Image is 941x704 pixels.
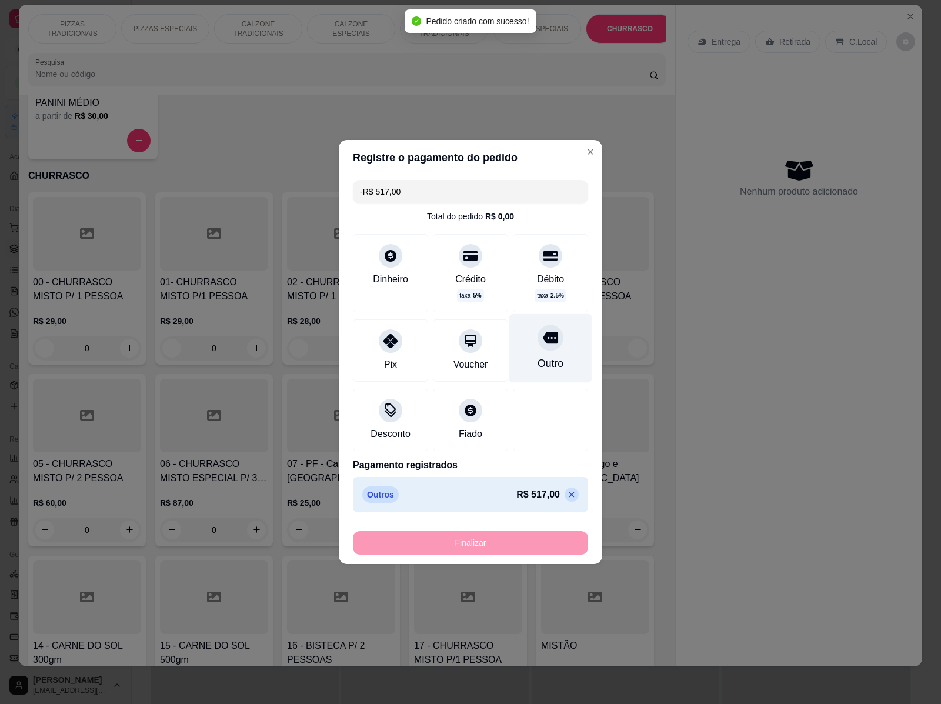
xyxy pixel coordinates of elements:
[360,180,581,203] input: Ex.: hambúrguer de cordeiro
[339,140,602,175] header: Registre o pagamento do pedido
[516,488,560,502] p: R$ 517,00
[362,486,399,503] p: Outros
[371,427,411,441] div: Desconto
[581,142,600,161] button: Close
[453,358,488,372] div: Voucher
[537,272,564,286] div: Débito
[485,211,514,222] div: R$ 0,00
[550,291,564,300] span: 2.5 %
[353,458,588,472] p: Pagamento registrados
[459,291,481,300] p: taxa
[373,272,408,286] div: Dinheiro
[538,356,563,371] div: Outro
[426,16,529,26] span: Pedido criado com sucesso!
[459,427,482,441] div: Fiado
[455,272,486,286] div: Crédito
[384,358,397,372] div: Pix
[427,211,514,222] div: Total do pedido
[473,291,481,300] span: 5 %
[412,16,421,26] span: check-circle
[537,291,564,300] p: taxa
